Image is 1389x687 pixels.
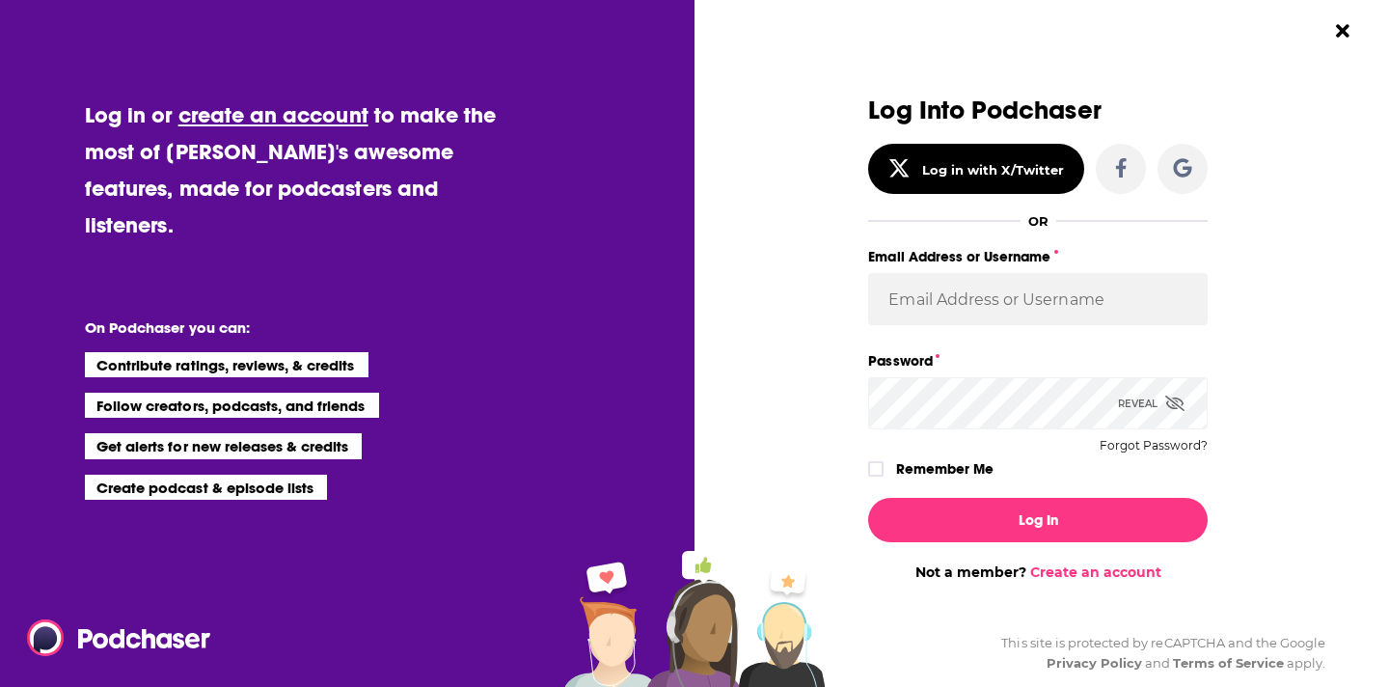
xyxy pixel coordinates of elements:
[1030,563,1161,581] a: Create an account
[896,456,994,481] label: Remember Me
[1118,377,1185,429] div: Reveal
[868,144,1084,194] button: Log in with X/Twitter
[1100,439,1208,453] button: Forgot Password?
[178,101,368,128] a: create an account
[85,393,379,418] li: Follow creators, podcasts, and friends
[27,619,212,656] img: Podchaser - Follow, Share and Rate Podcasts
[1028,213,1049,229] div: OR
[1047,655,1143,671] a: Privacy Policy
[85,318,471,337] li: On Podchaser you can:
[922,162,1064,178] div: Log in with X/Twitter
[868,498,1208,542] button: Log In
[85,475,327,500] li: Create podcast & episode lists
[868,96,1208,124] h3: Log Into Podchaser
[85,352,368,377] li: Contribute ratings, reviews, & credits
[868,348,1208,373] label: Password
[85,433,362,458] li: Get alerts for new releases & credits
[868,273,1208,325] input: Email Address or Username
[868,563,1208,581] div: Not a member?
[1324,13,1361,49] button: Close Button
[986,633,1325,673] div: This site is protected by reCAPTCHA and the Google and apply.
[1173,655,1284,671] a: Terms of Service
[27,619,197,656] a: Podchaser - Follow, Share and Rate Podcasts
[868,244,1208,269] label: Email Address or Username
